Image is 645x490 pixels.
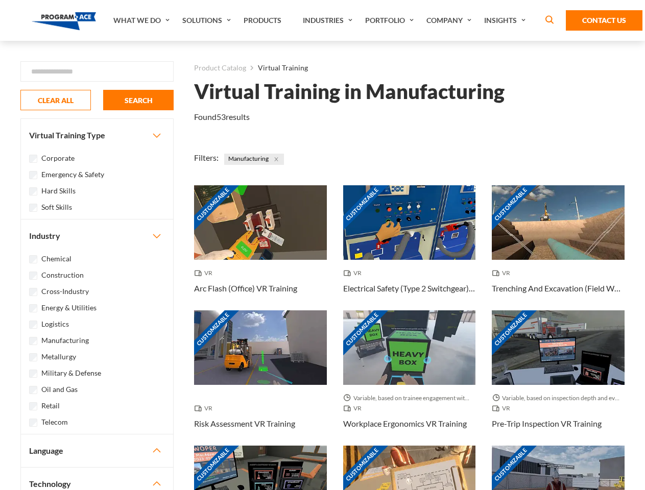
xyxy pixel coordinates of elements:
input: Chemical [29,255,37,263]
a: Customizable Thumbnail - Workplace Ergonomics VR Training Variable, based on trainee engagement w... [343,310,476,446]
label: Corporate [41,153,75,164]
input: Retail [29,402,37,410]
a: Customizable Thumbnail - Pre-Trip Inspection VR Training Variable, based on inspection depth and ... [492,310,625,446]
input: Corporate [29,155,37,163]
li: Virtual Training [246,61,308,75]
span: VR [492,403,514,413]
label: Emergency & Safety [41,169,104,180]
label: Hard Skills [41,185,76,197]
a: Customizable Thumbnail - Electrical Safety (Type 2 Switchgear) VR Training VR Electrical Safety (... [343,185,476,310]
label: Retail [41,400,60,411]
a: Customizable Thumbnail - Trenching And Excavation (Field Work) VR Training VR Trenching And Excav... [492,185,625,310]
a: Customizable Thumbnail - Risk Assessment VR Training VR Risk Assessment VR Training [194,310,327,446]
h3: Pre-Trip Inspection VR Training [492,418,602,430]
nav: breadcrumb [194,61,625,75]
button: Close [271,154,282,165]
p: Found results [194,111,250,123]
input: Logistics [29,321,37,329]
h3: Trenching And Excavation (Field Work) VR Training [492,282,625,295]
span: Variable, based on trainee engagement with exercises. [343,393,476,403]
input: Military & Defense [29,370,37,378]
label: Chemical [41,253,71,264]
h3: Electrical Safety (Type 2 Switchgear) VR Training [343,282,476,295]
input: Cross-Industry [29,288,37,296]
button: Industry [21,219,173,252]
h1: Virtual Training in Manufacturing [194,83,505,101]
span: Variable, based on inspection depth and event interaction. [492,393,625,403]
span: Filters: [194,153,219,162]
a: Contact Us [566,10,642,31]
input: Construction [29,272,37,280]
label: Logistics [41,318,69,330]
span: VR [194,403,217,413]
input: Emergency & Safety [29,171,37,179]
h3: Risk Assessment VR Training [194,418,295,430]
a: Customizable Thumbnail - Arc Flash (Office) VR Training VR Arc Flash (Office) VR Training [194,185,327,310]
span: VR [343,268,366,278]
input: Oil and Gas [29,386,37,394]
input: Metallurgy [29,353,37,361]
input: Manufacturing [29,337,37,345]
label: Energy & Utilities [41,302,97,313]
span: VR [492,268,514,278]
button: CLEAR ALL [20,90,91,110]
label: Construction [41,269,84,281]
label: Manufacturing [41,335,89,346]
label: Oil and Gas [41,384,78,395]
label: Military & Defense [41,367,101,379]
label: Metallurgy [41,351,76,362]
input: Soft Skills [29,204,37,212]
em: 53 [217,112,226,121]
span: Manufacturing [224,154,284,165]
label: Soft Skills [41,202,72,213]
span: VR [343,403,366,413]
img: Program-Ace [32,12,97,30]
button: Virtual Training Type [21,119,173,152]
a: Product Catalog [194,61,246,75]
h3: Workplace Ergonomics VR Training [343,418,467,430]
input: Energy & Utilities [29,304,37,312]
h3: Arc Flash (Office) VR Training [194,282,297,295]
input: Telecom [29,419,37,427]
input: Hard Skills [29,187,37,195]
button: Language [21,434,173,467]
label: Telecom [41,416,68,428]
span: VR [194,268,217,278]
label: Cross-Industry [41,286,89,297]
